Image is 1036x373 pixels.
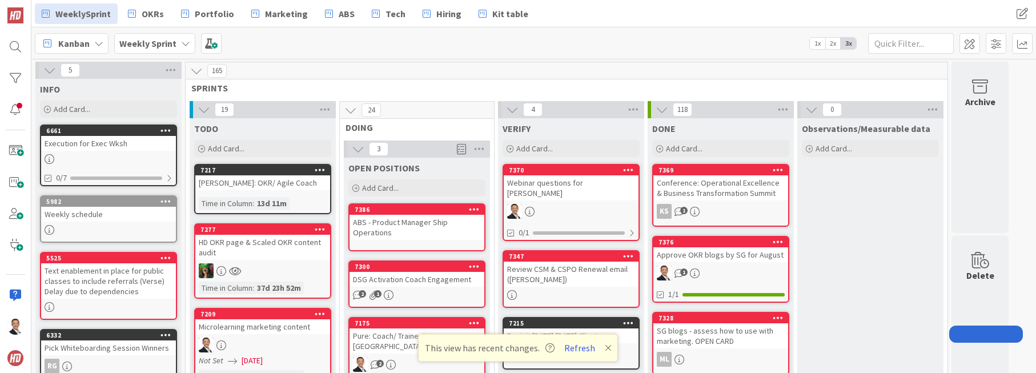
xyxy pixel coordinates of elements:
a: 7386ABS - Product Manager Ship Operations [348,203,485,251]
div: SL [350,357,484,372]
a: Marketing [244,3,315,24]
span: 24 [362,103,381,117]
div: Revisit [DATE]-[DATE] Clients [504,328,639,343]
div: 7370Webinar questions for [PERSON_NAME] [504,165,639,200]
div: 6661Execution for Exec Wksh [41,126,176,151]
div: 7175 [355,319,484,327]
span: : [252,197,254,210]
div: 7175 [350,318,484,328]
div: 7328SG blogs - assess how to use with marketing. OPEN CARD [653,313,788,348]
img: SL [353,357,368,372]
div: 7217[PERSON_NAME]: OKR/ Agile Coach [195,165,330,190]
span: Observations/Measurable data [802,123,930,134]
div: DSG Activation Coach Engagement [350,272,484,287]
span: Kanban [58,37,90,50]
div: 7386 [350,204,484,215]
div: 6332 [46,331,176,339]
a: 6661Execution for Exec Wksh0/7 [40,125,177,186]
div: 7376Approve OKR blogs by SG for August [653,237,788,262]
span: OPEN POSITIONS [348,162,420,174]
div: 7300DSG Activation Coach Engagement [350,262,484,287]
div: Archive [965,95,995,109]
span: 1 [680,207,688,214]
div: 7215 [509,319,639,327]
span: 0/1 [519,227,529,239]
span: SPRINTS [191,82,933,94]
div: 7209Microlearning marketing content [195,309,330,334]
div: 37d 23h 52m [254,282,304,294]
img: SL [507,204,522,219]
div: Time in Column [199,282,252,294]
div: 7215 [504,318,639,328]
span: Add Card... [362,183,399,193]
div: 7328 [658,314,788,322]
span: 1/1 [668,288,679,300]
a: WeeklySprint [35,3,118,24]
div: 7277HD OKR page & Scaled OKR content audit [195,224,330,260]
div: 7376 [658,238,788,246]
span: VERIFY [503,123,531,134]
b: Weekly Sprint [119,38,176,49]
div: Execution for Exec Wksh [41,136,176,151]
span: Tech [386,7,405,21]
span: OKRs [142,7,164,21]
div: Conference: Operational Excellence & Business Transformation Summit [653,175,788,200]
span: DOING [346,122,480,133]
img: SL [199,338,214,352]
div: 7217 [195,165,330,175]
div: 6332Pick Whiteboarding Session Winners [41,330,176,355]
div: Time in Column [199,197,252,210]
span: Hiring [436,7,461,21]
span: 3 [369,142,388,156]
div: 7370 [504,165,639,175]
div: Microlearning marketing content [195,319,330,334]
a: 7217[PERSON_NAME]: OKR/ Agile CoachTime in Column:13d 11m [194,164,331,214]
a: Tech [365,3,412,24]
a: Hiring [416,3,468,24]
div: 7277 [195,224,330,235]
img: SL [657,266,672,280]
div: 7347Review CSM & CSPO Renewal email ([PERSON_NAME]) [504,251,639,287]
a: 7300DSG Activation Coach Engagement [348,260,485,308]
span: 2 [376,360,384,367]
div: 7369 [658,166,788,174]
div: 7328 [653,313,788,323]
span: 1 [374,290,382,298]
span: Add Card... [666,143,702,154]
div: 7369 [653,165,788,175]
span: [DATE] [242,355,263,367]
span: TODO [194,123,218,134]
div: Review CSM & CSPO Renewal email ([PERSON_NAME]) [504,262,639,287]
span: ABS [339,7,355,21]
a: 7369Conference: Operational Excellence & Business Transformation SummitKS [652,164,789,227]
div: 5982 [41,196,176,207]
span: : [252,282,254,294]
div: KS [657,204,672,219]
span: WeeklySprint [55,7,111,21]
span: 4 [523,103,543,117]
span: Add Card... [516,143,553,154]
div: HD OKR page & Scaled OKR content audit [195,235,330,260]
div: 7277 [200,226,330,234]
div: 7300 [350,262,484,272]
div: 7217 [200,166,330,174]
a: 5982Weekly schedule [40,195,177,243]
span: 1 [680,268,688,276]
a: ABS [318,3,362,24]
i: Not Set [199,355,223,366]
div: 6332 [41,330,176,340]
div: 7209 [200,310,330,318]
span: Kit table [492,7,528,21]
div: Pick Whiteboarding Session Winners [41,340,176,355]
div: 6661 [41,126,176,136]
div: [PERSON_NAME]: OKR/ Agile Coach [195,175,330,190]
div: 7370 [509,166,639,174]
span: DONE [652,123,676,134]
span: This view has recent changes. [425,341,555,355]
div: 7175Pure: Coach/ Trainer in [GEOGRAPHIC_DATA] [350,318,484,354]
img: Visit kanbanzone.com [7,7,23,23]
div: Weekly schedule [41,207,176,222]
a: 7347Review CSM & CSPO Renewal email ([PERSON_NAME]) [503,250,640,308]
div: ML [653,352,788,367]
span: 0/7 [56,172,67,184]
